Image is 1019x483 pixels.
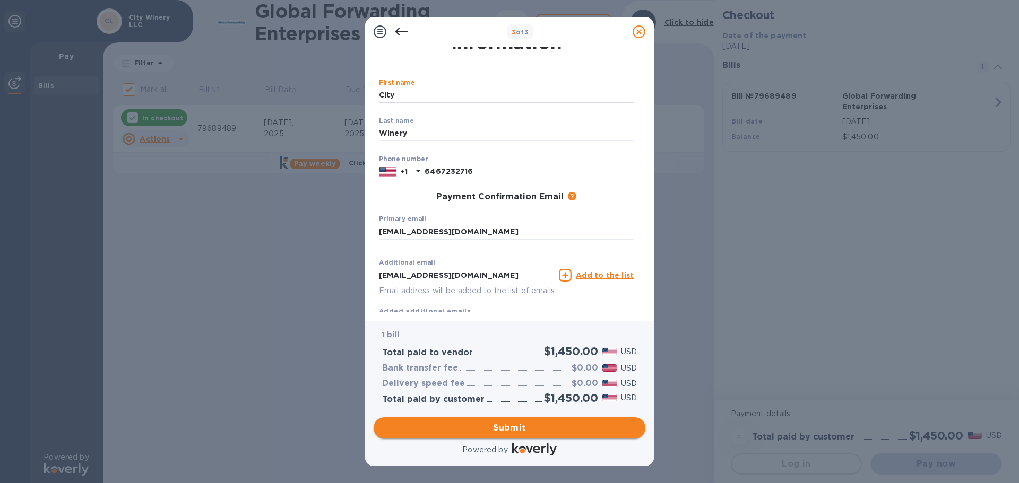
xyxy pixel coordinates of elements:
[544,345,598,358] h2: $1,450.00
[379,260,435,266] label: Additional email
[382,394,485,405] h3: Total paid by customer
[621,363,637,374] p: USD
[436,192,564,202] h3: Payment Confirmation Email
[382,379,465,389] h3: Delivery speed fee
[621,392,637,403] p: USD
[621,346,637,357] p: USD
[572,379,598,389] h3: $0.00
[425,164,634,180] input: Enter your phone number
[621,378,637,389] p: USD
[512,443,557,455] img: Logo
[379,9,634,54] h1: Payment Contact Information
[379,267,555,283] input: Enter additional email
[379,285,555,297] p: Email address will be added to the list of emails
[379,126,634,142] input: Enter your last name
[379,156,428,162] label: Phone number
[379,307,471,315] b: Added additional emails
[602,380,617,387] img: USD
[602,364,617,372] img: USD
[379,80,414,86] label: First name
[382,421,637,434] span: Submit
[512,28,516,36] span: 3
[379,166,396,178] img: US
[576,271,634,279] u: Add to the list
[512,28,529,36] b: of 3
[462,444,507,455] p: Powered by
[379,87,634,103] input: Enter your first name
[379,216,426,223] label: Primary email
[382,363,458,373] h3: Bank transfer fee
[382,330,399,339] b: 1 bill
[379,118,414,124] label: Last name
[374,417,645,438] button: Submit
[382,348,473,358] h3: Total paid to vendor
[400,166,408,177] p: +1
[544,391,598,405] h2: $1,450.00
[379,224,634,240] input: Enter your primary email
[602,348,617,355] img: USD
[602,394,617,401] img: USD
[572,363,598,373] h3: $0.00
